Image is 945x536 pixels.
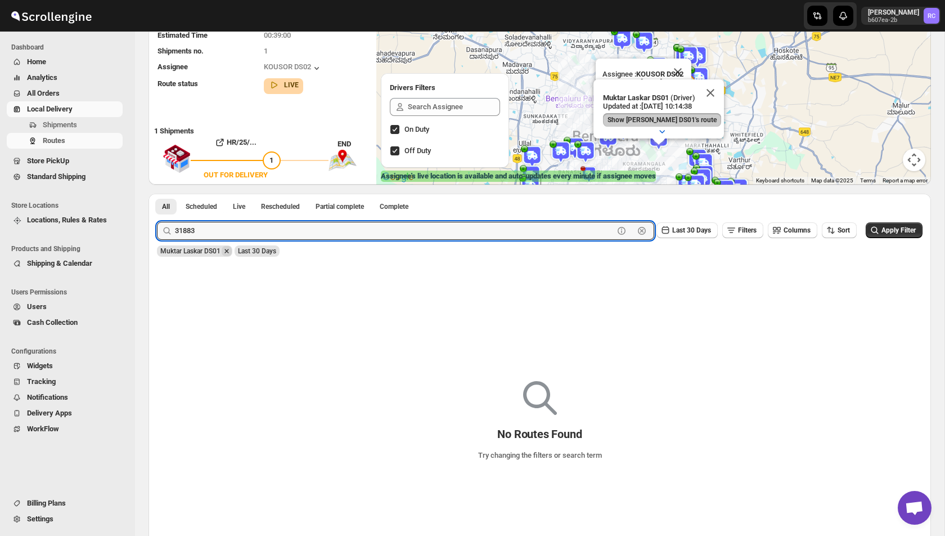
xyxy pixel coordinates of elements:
[903,149,925,171] button: Map camera controls
[157,62,188,71] span: Assignee
[27,302,47,311] span: Users
[27,425,59,433] span: WorkFlow
[603,93,669,102] b: Muktar Laskar DS01
[222,246,232,256] button: Remove Muktar Laskar DS01
[523,381,557,415] img: Empty search results
[238,247,276,255] span: Last 30 Days
[157,47,204,55] span: Shipments no.
[7,390,123,405] button: Notifications
[7,495,123,511] button: Billing Plans
[404,125,429,133] span: On Duty
[603,93,721,102] p: (Driver)
[27,73,57,82] span: Analytics
[186,202,217,211] span: Scheduled
[316,202,364,211] span: Partial complete
[768,222,817,238] button: Columns
[7,315,123,330] button: Cash Collection
[162,202,170,211] span: All
[860,177,876,184] a: Terms (opens in new tab)
[602,70,691,78] p: Assignee :
[497,427,582,441] p: No Routes Found
[697,79,724,106] button: Close
[27,515,53,523] span: Settings
[11,43,127,52] span: Dashboard
[636,225,647,236] button: Clear
[27,259,92,267] span: Shipping & Calendar
[7,421,123,437] button: WorkFlow
[27,89,60,97] span: All Orders
[157,79,198,88] span: Route status
[264,62,322,74] button: KOUSOR DS02
[269,156,273,164] span: 1
[868,17,919,24] p: b607ea-2b
[603,113,721,127] button: Show [PERSON_NAME] DS01's route
[811,177,853,184] span: Map data ©2025
[27,216,107,224] span: Locations, Rules & Rates
[264,31,291,39] span: 00:39:00
[148,121,194,135] b: 1 Shipments
[261,202,300,211] span: Rescheduled
[227,138,256,146] b: HR/25/...
[883,177,928,184] a: Report a map error
[328,150,357,171] img: trip_end.png
[11,201,127,210] span: Store Locations
[381,171,656,182] label: Assignee's live location is available and auto-updates every minute if assignee moves
[27,409,72,417] span: Delivery Apps
[43,136,65,145] span: Routes
[7,256,123,271] button: Shipping & Calendar
[337,139,371,150] div: END
[672,226,711,234] span: Last 30 Days
[268,79,299,91] button: LIVE
[27,361,53,370] span: Widgets
[390,82,500,93] h2: Drivers Filters
[7,117,123,133] button: Shipments
[233,202,245,211] span: Live
[603,102,721,110] p: Updated at : [DATE] 10:14:38
[756,177,804,185] button: Keyboard shortcuts
[157,31,208,39] span: Estimated Time
[478,450,602,461] p: Try changing the filters or search term
[7,374,123,390] button: Tracking
[191,133,281,151] button: HR/25/...
[722,222,763,238] button: Filters
[866,222,922,238] button: Apply Filter
[27,57,46,66] span: Home
[155,199,177,215] button: All routes
[924,8,939,24] span: Rahul Chopra
[607,115,717,124] span: Show [PERSON_NAME] DS01's route
[675,74,697,97] div: 1
[27,499,66,507] span: Billing Plans
[264,47,268,55] span: 1
[7,299,123,315] button: Users
[656,222,718,238] button: Last 30 Days
[602,78,691,87] p: Updated at : [DATE] 10:32:20
[27,393,68,401] span: Notifications
[928,12,935,20] text: RC
[11,288,127,297] span: Users Permissions
[43,120,77,129] span: Shipments
[7,54,123,70] button: Home
[404,146,431,155] span: Off Duty
[27,377,56,386] span: Tracking
[7,70,123,86] button: Analytics
[284,81,299,89] b: LIVE
[7,511,123,527] button: Settings
[7,212,123,228] button: Locations, Rules & Rates
[27,318,78,327] span: Cash Collection
[7,358,123,374] button: Widgets
[175,222,614,240] input: Search Route Name
[379,170,416,185] a: Open this area in Google Maps (opens a new window)
[881,226,916,234] span: Apply Filter
[160,247,220,255] span: Muktar Laskar DS01
[868,8,919,17] p: [PERSON_NAME]
[636,70,683,78] b: KOUSOR DS02
[7,405,123,421] button: Delivery Apps
[664,59,691,86] button: Close
[7,86,123,101] button: All Orders
[11,244,127,253] span: Products and Shipping
[380,202,408,211] span: Complete
[9,2,93,30] img: ScrollEngine
[898,491,931,525] div: Open chat
[163,137,191,181] img: shop.svg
